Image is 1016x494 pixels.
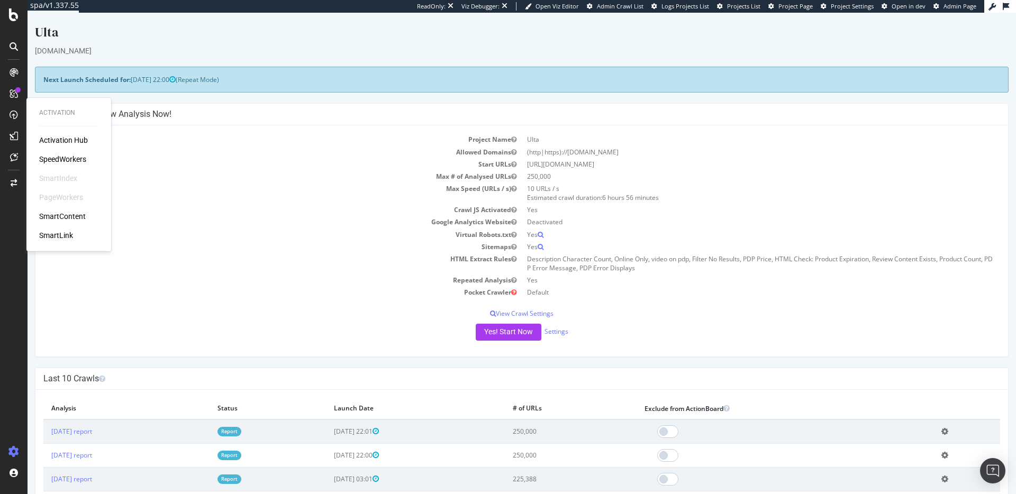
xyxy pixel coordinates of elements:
span: Projects List [727,2,760,10]
p: View Crawl Settings [16,296,973,305]
td: Allowed Domains [16,133,494,145]
td: Google Analytics Website [16,203,494,215]
div: ReadOnly: [417,2,446,11]
th: Analysis [16,385,182,407]
span: [DATE] 22:01 [306,414,351,423]
td: Description Character Count, Online Only, video on pdp, Filter No Results, PDP Price, HTML Check:... [494,240,973,261]
th: Launch Date [298,385,477,407]
span: Open Viz Editor [536,2,579,10]
td: Repeated Analysis [16,261,494,273]
td: 250,000 [494,158,973,170]
td: (http|https)://[DOMAIN_NAME] [494,133,973,145]
a: Logs Projects List [651,2,709,11]
div: PageWorkers [39,192,83,203]
td: [URL][DOMAIN_NAME] [494,145,973,158]
td: 250,000 [477,431,609,454]
a: Report [190,462,214,471]
a: Open in dev [882,2,926,11]
button: Yes! Start Now [448,311,514,328]
td: Ulta [494,121,973,133]
a: Project Page [768,2,813,11]
h4: Configure your New Analysis Now! [16,96,973,107]
td: Deactivated [494,203,973,215]
span: Admin Crawl List [597,2,643,10]
span: Logs Projects List [661,2,709,10]
a: Project Settings [821,2,874,11]
a: Settings [517,314,541,323]
td: HTML Extract Rules [16,240,494,261]
th: # of URLs [477,385,609,407]
span: Project Page [778,2,813,10]
td: Project Name [16,121,494,133]
a: Admin Crawl List [587,2,643,11]
a: Report [190,414,214,423]
span: [DATE] 22:00 [103,62,148,71]
a: [DATE] report [24,462,65,471]
a: SmartContent [39,211,86,222]
span: Open in dev [892,2,926,10]
td: Yes [494,216,973,228]
a: Report [190,438,214,447]
div: [DOMAIN_NAME] [7,33,981,43]
div: SmartIndex [39,173,77,184]
div: (Repeat Mode) [7,54,981,80]
strong: Next Launch Scheduled for: [16,62,103,71]
div: Ulta [7,11,981,33]
a: Open Viz Editor [525,2,579,11]
td: Default [494,273,973,286]
span: 6 hours 56 minutes [575,180,631,189]
div: Open Intercom Messenger [980,458,1005,483]
div: Viz Debugger: [461,2,500,11]
td: Max # of Analysed URLs [16,158,494,170]
a: [DATE] report [24,438,65,447]
span: [DATE] 22:00 [306,438,351,447]
td: Crawl JS Activated [16,191,494,203]
a: SpeedWorkers [39,154,86,164]
h4: Last 10 Crawls [16,361,973,371]
td: Max Speed (URLs / s) [16,170,494,191]
div: Activation [39,108,98,117]
td: 225,388 [477,454,609,478]
td: Sitemaps [16,228,494,240]
th: Status [182,385,298,407]
span: Admin Page [944,2,976,10]
td: 250,000 [477,407,609,431]
td: Start URLs [16,145,494,158]
td: Yes [494,191,973,203]
a: Projects List [717,2,760,11]
span: [DATE] 03:01 [306,462,351,471]
td: Virtual Robots.txt [16,216,494,228]
th: Exclude from ActionBoard [609,385,906,407]
a: SmartLink [39,230,73,241]
a: Admin Page [933,2,976,11]
td: 10 URLs / s Estimated crawl duration: [494,170,973,191]
a: Activation Hub [39,135,88,145]
td: Yes [494,228,973,240]
td: Yes [494,261,973,273]
a: [DATE] report [24,414,65,423]
td: Pocket Crawler [16,273,494,286]
span: Project Settings [831,2,874,10]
